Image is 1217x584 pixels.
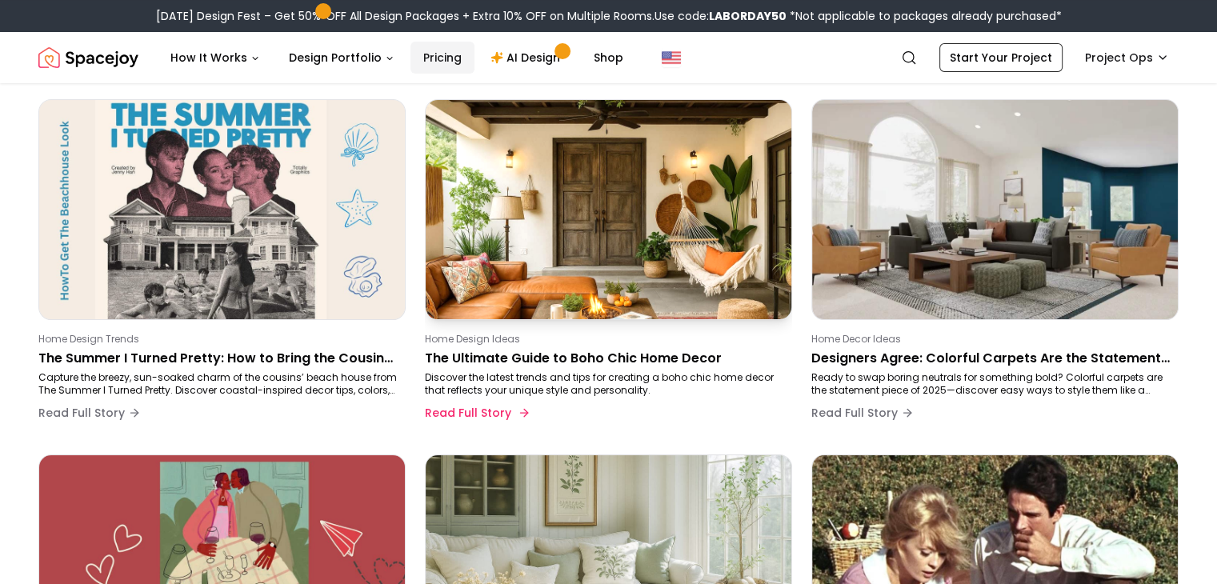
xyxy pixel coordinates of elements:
[38,349,399,368] p: The Summer I Turned Pretty: How to Bring the Cousins’ Beach House Vibes Into Your Home
[425,371,786,397] p: Discover the latest trends and tips for creating a boho chic home decor that reflects your unique...
[709,8,787,24] b: LABORDAY50
[787,8,1062,24] span: *Not applicable to packages already purchased*
[812,100,1178,319] img: Designers Agree: Colorful Carpets Are the Statement Piece Every Home Needs in 2025
[38,42,138,74] a: Spacejoy
[417,94,801,325] img: The Ultimate Guide to Boho Chic Home Decor
[662,48,681,67] img: United States
[39,100,405,319] img: The Summer I Turned Pretty: How to Bring the Cousins’ Beach House Vibes Into Your Home
[811,349,1172,368] p: Designers Agree: Colorful Carpets Are the Statement Piece Every Home Needs in [DATE]
[158,42,636,74] nav: Main
[655,8,787,24] span: Use code:
[38,42,138,74] img: Spacejoy Logo
[38,371,399,397] p: Capture the breezy, sun-soaked charm of the cousins’ beach house from The Summer I Turned Pretty....
[811,371,1172,397] p: Ready to swap boring neutrals for something bold? Colorful carpets are the statement piece of 202...
[811,397,914,429] button: Read Full Story
[811,99,1179,435] a: Designers Agree: Colorful Carpets Are the Statement Piece Every Home Needs in 2025Home Decor Idea...
[156,8,1062,24] div: [DATE] Design Fest – Get 50% OFF All Design Packages + Extra 10% OFF on Multiple Rooms.
[425,333,786,346] p: Home Design Ideas
[410,42,474,74] a: Pricing
[158,42,273,74] button: How It Works
[939,43,1063,72] a: Start Your Project
[811,333,1172,346] p: Home Decor Ideas
[425,349,786,368] p: The Ultimate Guide to Boho Chic Home Decor
[478,42,578,74] a: AI Design
[276,42,407,74] button: Design Portfolio
[425,99,792,435] a: The Ultimate Guide to Boho Chic Home DecorHome Design IdeasThe Ultimate Guide to Boho Chic Home D...
[581,42,636,74] a: Shop
[1075,43,1179,72] button: Project Ops
[38,99,406,435] a: The Summer I Turned Pretty: How to Bring the Cousins’ Beach House Vibes Into Your HomeHome Design...
[38,333,399,346] p: Home Design Trends
[38,397,141,429] button: Read Full Story
[425,397,527,429] button: Read Full Story
[38,32,1179,83] nav: Global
